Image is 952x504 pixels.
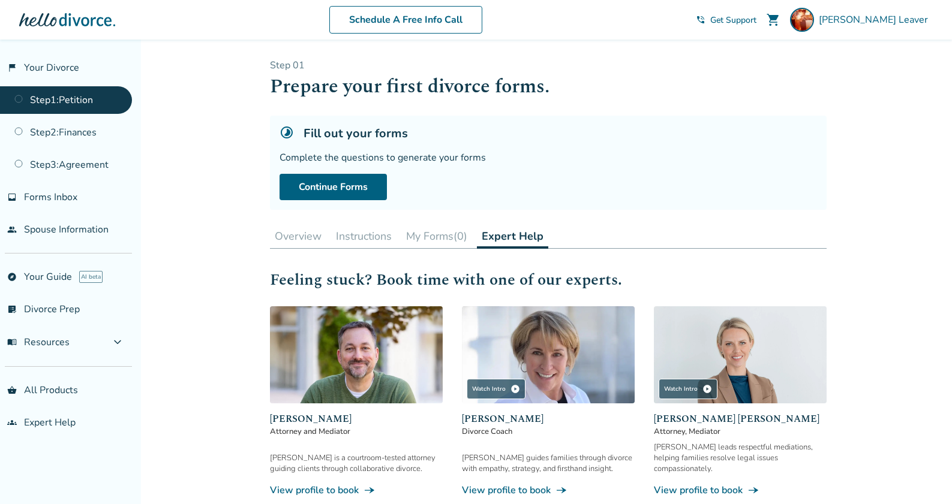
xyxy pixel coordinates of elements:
span: [PERSON_NAME] Leaver [819,13,933,26]
h5: Fill out your forms [304,125,408,141]
h1: Prepare your first divorce forms. [270,72,827,101]
button: My Forms(0) [401,224,472,248]
div: [PERSON_NAME] is a courtroom-tested attorney guiding clients through collaborative divorce. [270,452,443,474]
span: Forms Inbox [24,191,77,204]
p: Step 0 1 [270,59,827,72]
span: [PERSON_NAME] [PERSON_NAME] [654,412,827,426]
span: Get Support [710,14,756,26]
span: line_end_arrow_notch [747,484,759,496]
a: phone_in_talkGet Support [696,14,756,26]
span: menu_book [7,337,17,347]
img: Melissa Wheeler Hoff [654,306,827,403]
span: [PERSON_NAME] [270,412,443,426]
span: Attorney, Mediator [654,426,827,437]
span: line_end_arrow_notch [364,484,376,496]
span: Resources [7,336,70,349]
span: phone_in_talk [696,15,705,25]
div: Watch Intro [467,379,525,399]
span: people [7,225,17,234]
button: Overview [270,224,326,248]
div: [PERSON_NAME] guides families through divorce with empathy, strategy, and firsthand insight. [462,452,635,474]
img: Neil Forester [270,306,443,403]
img: Kim Goodman [462,306,635,403]
span: line_end_arrow_notch [555,484,567,496]
span: inbox [7,192,17,202]
span: expand_more [110,335,125,349]
a: Continue Forms [280,174,387,200]
span: flag_2 [7,63,17,73]
button: Instructions [331,224,397,248]
span: groups [7,418,17,427]
span: shopping_cart [766,13,780,27]
iframe: Chat Widget [892,446,952,504]
img: Jaclyn Leaver [790,8,814,32]
span: play_circle [702,384,712,394]
div: Watch Intro [659,379,717,399]
a: Schedule A Free Info Call [329,6,482,34]
span: shopping_basket [7,385,17,395]
h2: Feeling stuck? Book time with one of our experts. [270,268,827,292]
a: View profile to bookline_end_arrow_notch [270,484,443,497]
div: [PERSON_NAME] leads respectful mediations, helping families resolve legal issues compassionately. [654,442,827,474]
span: explore [7,272,17,282]
div: Complete the questions to generate your forms [280,151,817,164]
a: View profile to bookline_end_arrow_notch [462,484,635,497]
span: AI beta [79,271,103,283]
span: Divorce Coach [462,426,635,437]
span: list_alt_check [7,304,17,314]
span: Attorney and Mediator [270,426,443,437]
span: play_circle [510,384,520,394]
span: [PERSON_NAME] [462,412,635,426]
a: View profile to bookline_end_arrow_notch [654,484,827,497]
button: Expert Help [477,224,548,249]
